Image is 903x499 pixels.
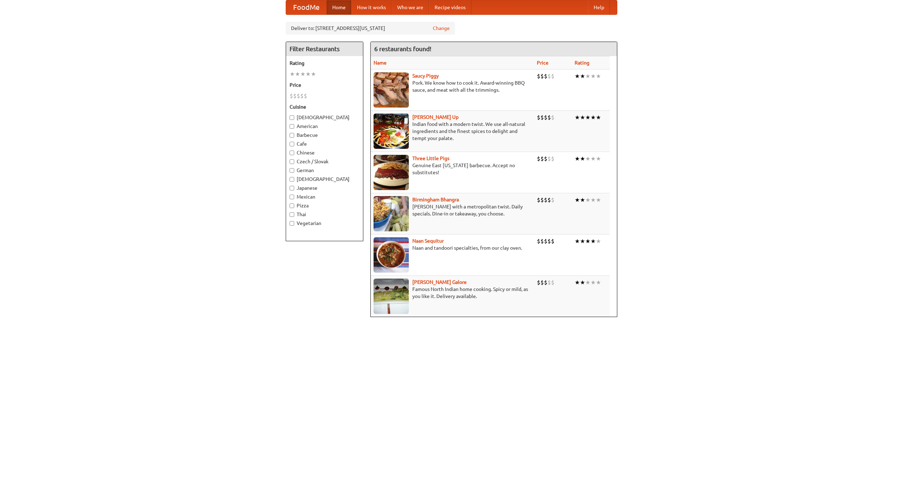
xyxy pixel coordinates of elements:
[540,279,544,286] li: $
[412,156,449,161] a: Three Little Pigs
[351,0,392,14] a: How it works
[286,0,327,14] a: FoodMe
[290,220,359,227] label: Vegetarian
[575,196,580,204] li: ★
[575,114,580,121] li: ★
[290,92,293,100] li: $
[596,155,601,163] li: ★
[596,279,601,286] li: ★
[544,72,547,80] li: $
[590,196,596,204] li: ★
[290,221,294,226] input: Vegetarian
[295,70,300,78] li: ★
[286,42,363,56] h4: Filter Restaurants
[540,196,544,204] li: $
[588,0,610,14] a: Help
[590,279,596,286] li: ★
[290,212,294,217] input: Thai
[551,237,554,245] li: $
[290,70,295,78] li: ★
[590,237,596,245] li: ★
[590,72,596,80] li: ★
[540,114,544,121] li: $
[547,114,551,121] li: $
[575,237,580,245] li: ★
[290,115,294,120] input: [DEMOGRAPHIC_DATA]
[290,159,294,164] input: Czech / Slovak
[290,140,359,147] label: Cafe
[392,0,429,14] a: Who we are
[290,167,359,174] label: German
[575,72,580,80] li: ★
[374,237,409,273] img: naansequitur.jpg
[293,92,297,100] li: $
[537,237,540,245] li: $
[544,155,547,163] li: $
[374,286,531,300] p: Famous North Indian home cooking. Spicy or mild, as you like it. Delivery available.
[374,79,531,93] p: Pork. We know how to cook it. Award-winning BBQ sauce, and meat with all the trimmings.
[596,196,601,204] li: ★
[290,81,359,89] h5: Price
[412,197,459,202] b: Birmingham Bhangra
[374,279,409,314] img: currygalore.jpg
[544,279,547,286] li: $
[585,196,590,204] li: ★
[596,72,601,80] li: ★
[429,0,471,14] a: Recipe videos
[374,162,531,176] p: Genuine East [US_STATE] barbecue. Accept no substitutes!
[290,151,294,155] input: Chinese
[311,70,316,78] li: ★
[547,279,551,286] li: $
[596,237,601,245] li: ★
[540,237,544,245] li: $
[374,72,409,108] img: saucy.jpg
[551,279,554,286] li: $
[290,132,359,139] label: Barbecue
[575,60,589,66] a: Rating
[547,196,551,204] li: $
[286,22,455,35] div: Deliver to: [STREET_ADDRESS][US_STATE]
[547,237,551,245] li: $
[290,124,294,129] input: American
[374,121,531,142] p: Indian food with a modern twist. We use all-natural ingredients and the finest spices to delight ...
[290,202,359,209] label: Pizza
[374,196,409,231] img: bhangra.jpg
[374,203,531,217] p: [PERSON_NAME] with a metropolitan twist. Daily specials. Dine-in or takeaway, you choose.
[537,72,540,80] li: $
[537,60,549,66] a: Price
[374,155,409,190] img: littlepigs.jpg
[300,70,305,78] li: ★
[544,114,547,121] li: $
[540,155,544,163] li: $
[290,168,294,173] input: German
[412,73,439,79] a: Saucy Piggy
[412,114,459,120] a: [PERSON_NAME] Up
[537,279,540,286] li: $
[290,195,294,199] input: Mexican
[547,155,551,163] li: $
[551,72,554,80] li: $
[540,72,544,80] li: $
[551,155,554,163] li: $
[290,133,294,138] input: Barbecue
[580,155,585,163] li: ★
[433,25,450,32] a: Change
[290,186,294,190] input: Japanese
[412,238,444,244] a: Naan Sequitur
[551,196,554,204] li: $
[590,114,596,121] li: ★
[412,279,467,285] a: [PERSON_NAME] Galore
[580,114,585,121] li: ★
[374,244,531,251] p: Naan and tandoori specialties, from our clay oven.
[585,114,590,121] li: ★
[580,72,585,80] li: ★
[304,92,307,100] li: $
[575,279,580,286] li: ★
[537,155,540,163] li: $
[290,114,359,121] label: [DEMOGRAPHIC_DATA]
[290,193,359,200] label: Mexican
[290,142,294,146] input: Cafe
[585,155,590,163] li: ★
